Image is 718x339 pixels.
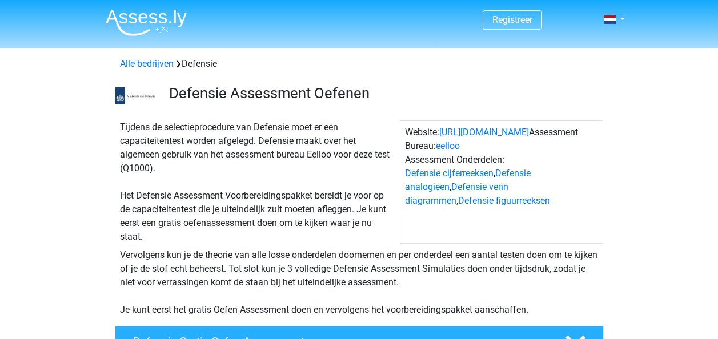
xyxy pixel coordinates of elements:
h3: Defensie Assessment Oefenen [169,84,595,102]
img: Assessly [106,9,187,36]
div: Website: Assessment Bureau: Assessment Onderdelen: , , , [400,120,603,244]
a: Defensie venn diagrammen [405,181,508,206]
a: Registreer [492,14,532,25]
a: Alle bedrijven [120,58,174,69]
a: Defensie analogieen [405,168,531,192]
div: Defensie [115,57,603,71]
a: eelloo [436,140,460,151]
div: Tijdens de selectieprocedure van Defensie moet er een capaciteitentest worden afgelegd. Defensie ... [115,120,400,244]
a: Defensie cijferreeksen [405,168,494,179]
a: [URL][DOMAIN_NAME] [439,127,529,138]
div: Vervolgens kun je de theorie van alle losse onderdelen doornemen en per onderdeel een aantal test... [115,248,603,317]
a: Defensie figuurreeksen [458,195,550,206]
